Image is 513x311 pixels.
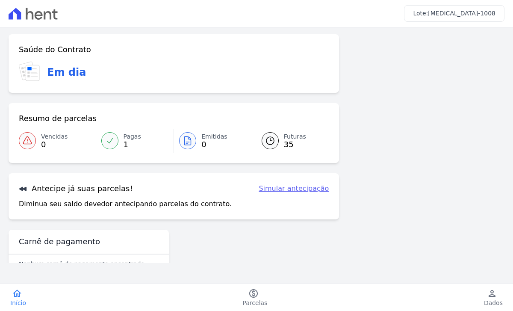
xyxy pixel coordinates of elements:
[96,129,174,153] a: Pagas 1
[174,129,251,153] a: Emitidas 0
[201,141,227,148] span: 0
[124,132,141,141] span: Pagas
[284,132,306,141] span: Futuras
[19,237,100,247] h3: Carnê de pagamento
[19,260,144,268] p: Nenhum carnê de pagamento encontrado
[41,132,68,141] span: Vencidas
[428,10,495,17] span: [MEDICAL_DATA]-1008
[47,65,86,80] h3: Em dia
[284,141,306,148] span: 35
[243,299,268,307] span: Parcelas
[19,113,97,124] h3: Resumo de parcelas
[19,199,232,209] p: Diminua seu saldo devedor antecipando parcelas do contrato.
[41,141,68,148] span: 0
[124,141,141,148] span: 1
[233,288,278,307] a: paidParcelas
[19,129,96,153] a: Vencidas 0
[10,299,26,307] span: Início
[12,288,22,299] i: home
[259,184,329,194] a: Simular antecipação
[19,184,133,194] h3: Antecipe já suas parcelas!
[201,132,227,141] span: Emitidas
[19,44,91,55] h3: Saúde do Contrato
[474,288,513,307] a: personDados
[413,9,495,18] h3: Lote:
[484,299,503,307] span: Dados
[251,129,329,153] a: Futuras 35
[487,288,497,299] i: person
[248,288,259,299] i: paid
